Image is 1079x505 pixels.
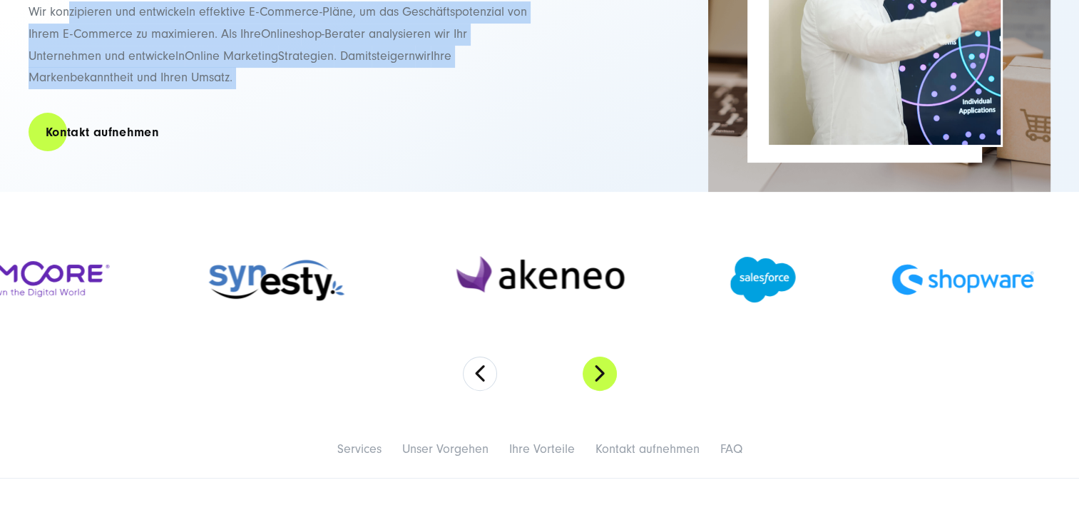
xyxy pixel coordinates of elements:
img: Akeneo Partner Agentur - Digitalagentur für Pim-Implementierung SUNZINET [444,244,635,315]
a: FAQ [720,442,742,456]
img: Synesty Agentur - Digitalagentur für Systemintegration und Prozessautomatisierung SUNZINET [206,252,349,307]
span: Strategien [278,49,334,63]
img: Shopware Partner Agentur - Digitalagentur SUNZINET [891,264,1034,295]
a: Ihre Vorteile [509,442,575,456]
a: Services [337,442,382,456]
span: hop-Berater analysieren wir Ihr Unternehmen und entwickeln [29,26,467,63]
span: Wir konzipieren und entwickeln effektive E-Commerce-Pläne, um das Geschäftspotenzial von Ihrem E-... [29,4,527,41]
span: steigern [372,49,415,63]
button: Previous [463,357,497,391]
button: Next [583,357,617,391]
span: . Damit [334,49,372,63]
span: Onlines [261,26,301,41]
img: Salesforce Partner Agentur - Digitalagentur SUNZINET [730,257,796,302]
span: wir [415,49,431,63]
a: Kontakt aufnehmen [29,112,176,153]
span: Online Marketing [185,49,278,63]
a: Kontakt aufnehmen [595,442,700,456]
a: Unser Vorgehen [402,442,489,456]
